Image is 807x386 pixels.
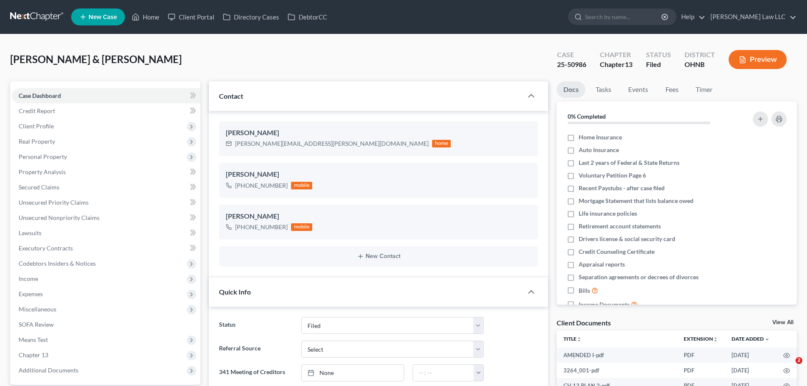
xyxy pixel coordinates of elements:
a: Home [128,9,164,25]
button: New Contact [226,253,531,260]
a: Case Dashboard [12,88,200,103]
a: Tasks [589,81,618,98]
a: Executory Contracts [12,241,200,256]
span: Lawsuits [19,229,42,236]
div: [PHONE_NUMBER] [235,223,288,231]
input: -- : -- [413,365,474,381]
a: Timer [689,81,719,98]
span: Expenses [19,290,43,297]
a: Titleunfold_more [563,336,582,342]
span: Income [19,275,38,282]
span: Appraisal reports [579,260,625,269]
a: [PERSON_NAME] Law LLC [706,9,796,25]
a: Unsecured Priority Claims [12,195,200,210]
div: mobile [291,182,312,189]
div: mobile [291,223,312,231]
span: Recent Paystubs - after case filed [579,184,665,192]
i: unfold_more [713,337,718,342]
span: Credit Counseling Certificate [579,247,654,256]
span: Mortgage Statement that lists balance owed [579,197,693,205]
td: [DATE] [725,347,776,363]
i: unfold_more [577,337,582,342]
span: Last 2 years of Federal & State Returns [579,158,679,167]
a: Directory Cases [219,9,283,25]
span: [PERSON_NAME] & [PERSON_NAME] [10,53,182,65]
a: Fees [658,81,685,98]
label: Referral Source [215,341,297,358]
span: 13 [625,60,632,68]
span: Quick Info [219,288,251,296]
div: Case [557,50,586,60]
a: Property Analysis [12,164,200,180]
strong: 0% Completed [568,113,606,120]
div: Filed [646,60,671,69]
td: AMENDED I-pdf [557,347,677,363]
span: 2 [796,357,802,364]
label: Status [215,317,297,334]
td: PDF [677,363,725,378]
span: Means Test [19,336,48,343]
span: Secured Claims [19,183,59,191]
span: Case Dashboard [19,92,61,99]
span: Separation agreements or decrees of divorces [579,273,699,281]
a: Secured Claims [12,180,200,195]
td: 3264_001-pdf [557,363,677,378]
a: View All [772,319,793,325]
div: Status [646,50,671,60]
td: [DATE] [725,363,776,378]
div: Chapter [600,60,632,69]
a: Extensionunfold_more [684,336,718,342]
div: [PHONE_NUMBER] [235,181,288,190]
span: Executory Contracts [19,244,73,252]
span: SOFA Review [19,321,54,328]
div: OHNB [685,60,715,69]
a: Lawsuits [12,225,200,241]
a: Events [621,81,655,98]
a: Credit Report [12,103,200,119]
td: PDF [677,347,725,363]
div: Client Documents [557,318,611,327]
span: Home Insurance [579,133,622,142]
span: Additional Documents [19,367,78,374]
a: Date Added expand_more [732,336,770,342]
span: Voluntary Petition Page 6 [579,171,646,180]
div: Chapter [600,50,632,60]
a: Client Portal [164,9,219,25]
span: New Case [89,14,117,20]
span: Credit Report [19,107,55,114]
div: [PERSON_NAME][EMAIL_ADDRESS][PERSON_NAME][DOMAIN_NAME] [235,139,429,148]
span: Unsecured Nonpriority Claims [19,214,100,221]
span: Client Profile [19,122,54,130]
div: home [432,140,451,147]
div: [PERSON_NAME] [226,211,531,222]
i: expand_more [765,337,770,342]
span: Miscellaneous [19,305,56,313]
iframe: Intercom live chat [778,357,799,378]
span: Contact [219,92,243,100]
span: Real Property [19,138,55,145]
a: None [302,365,404,381]
span: Personal Property [19,153,67,160]
span: Income Documents [579,300,630,309]
span: Drivers license & social security card [579,235,675,243]
div: District [685,50,715,60]
a: Help [677,9,705,25]
div: [PERSON_NAME] [226,128,531,138]
label: 341 Meeting of Creditors [215,364,297,381]
span: Bills [579,286,590,295]
span: Codebtors Insiders & Notices [19,260,96,267]
a: Unsecured Nonpriority Claims [12,210,200,225]
button: Preview [729,50,787,69]
a: SOFA Review [12,317,200,332]
span: Chapter 13 [19,351,48,358]
span: Retirement account statements [579,222,661,230]
div: 25-50986 [557,60,586,69]
span: Property Analysis [19,168,66,175]
span: Life insurance policies [579,209,637,218]
span: Auto Insurance [579,146,619,154]
a: DebtorCC [283,9,331,25]
input: Search by name... [585,9,663,25]
div: [PERSON_NAME] [226,169,531,180]
span: Unsecured Priority Claims [19,199,89,206]
a: Docs [557,81,585,98]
